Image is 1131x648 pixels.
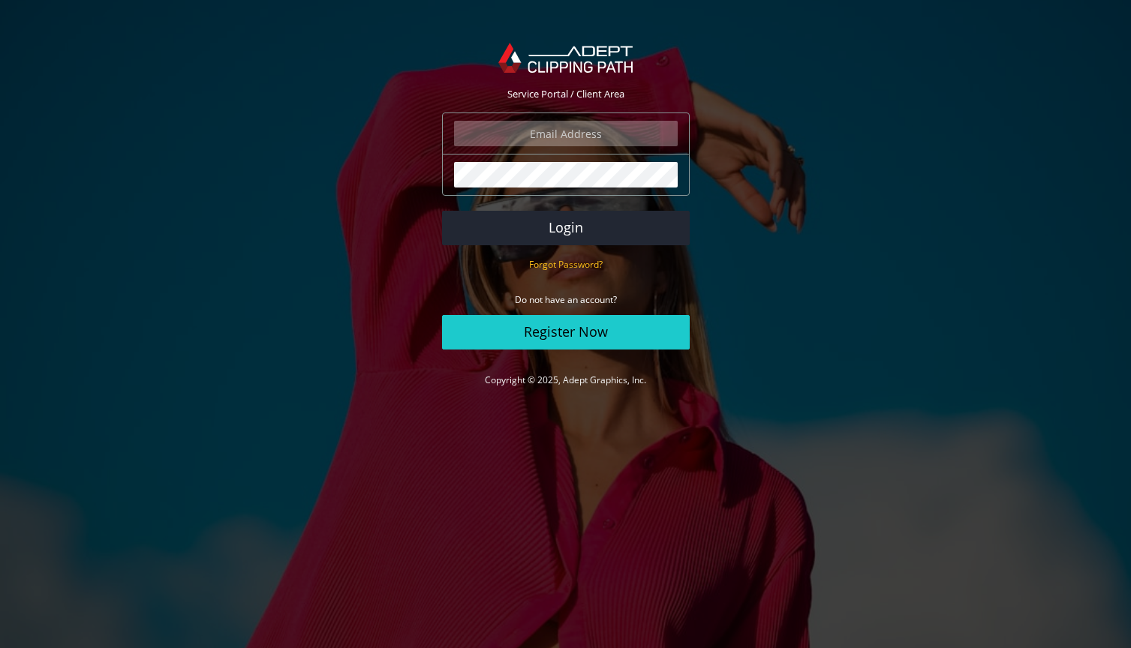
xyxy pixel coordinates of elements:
span: Service Portal / Client Area [507,87,624,100]
a: Forgot Password? [529,257,603,271]
small: Do not have an account? [515,293,617,306]
a: Copyright © 2025, Adept Graphics, Inc. [485,373,646,386]
a: Register Now [442,315,690,349]
input: Email Address [454,121,678,146]
button: Login [442,211,690,245]
small: Forgot Password? [529,258,603,271]
img: Adept Graphics [498,43,633,73]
